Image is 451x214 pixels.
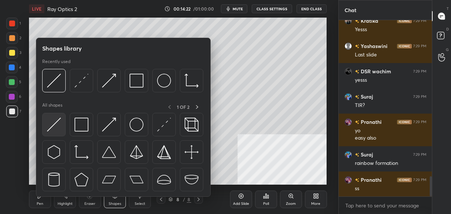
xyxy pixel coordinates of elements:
p: T [447,6,449,11]
img: svg+xml;charset=utf-8,%3Csvg%20xmlns%3D%22http%3A%2F%2Fwww.w3.org%2F2000%2Fsvg%22%20width%3D%2234... [74,173,88,187]
img: no-rating-badge.077c3623.svg [355,178,359,182]
img: svg+xml;charset=utf-8,%3Csvg%20xmlns%3D%22http%3A%2F%2Fwww.w3.org%2F2000%2Fsvg%22%20width%3D%2238... [102,145,116,159]
div: L [120,194,123,198]
img: svg+xml;charset=utf-8,%3Csvg%20xmlns%3D%22http%3A%2F%2Fwww.w3.org%2F2000%2Fsvg%22%20width%3D%2244... [130,173,143,187]
div: Poll [263,202,269,206]
img: svg+xml;charset=utf-8,%3Csvg%20xmlns%3D%22http%3A%2F%2Fwww.w3.org%2F2000%2Fsvg%22%20width%3D%2233... [74,145,88,159]
img: 48d19d24f8214c8f85461ad0a993ac84.jpg [345,93,352,100]
h5: Shapes library [42,44,82,53]
div: 7:29 PM [413,152,426,157]
img: svg+xml;charset=utf-8,%3Csvg%20xmlns%3D%22http%3A%2F%2Fwww.w3.org%2F2000%2Fsvg%22%20width%3D%2230... [47,74,61,88]
h6: Kratika [359,17,378,25]
img: default.png [345,43,352,50]
button: mute [221,4,247,13]
div: H [70,194,73,198]
p: Recently used [42,59,70,64]
img: svg+xml;charset=utf-8,%3Csvg%20xmlns%3D%22http%3A%2F%2Fwww.w3.org%2F2000%2Fsvg%22%20width%3D%2230... [157,118,171,132]
div: 7:29 PM [413,95,426,99]
img: svg+xml;charset=utf-8,%3Csvg%20xmlns%3D%22http%3A%2F%2Fwww.w3.org%2F2000%2Fsvg%22%20width%3D%2228... [47,173,61,187]
div: Zoom [286,202,296,206]
div: Select [135,202,145,206]
h6: Pranathi [359,176,382,184]
h6: DSR wachim [359,67,391,75]
img: no-rating-badge.077c3623.svg [355,153,359,157]
div: S [145,194,148,198]
div: 7 [6,106,21,117]
img: 7dcfb828efde48bc9a502dd9d36455b8.jpg [345,118,352,126]
img: svg+xml;charset=utf-8,%3Csvg%20xmlns%3D%22http%3A%2F%2Fwww.w3.org%2F2000%2Fsvg%22%20width%3D%2238... [157,173,171,187]
div: Last slide [355,51,426,59]
img: svg+xml;charset=utf-8,%3Csvg%20xmlns%3D%22http%3A%2F%2Fwww.w3.org%2F2000%2Fsvg%22%20width%3D%2230... [47,118,61,132]
img: svg+xml;charset=utf-8,%3Csvg%20xmlns%3D%22http%3A%2F%2Fwww.w3.org%2F2000%2Fsvg%22%20width%3D%2236... [157,74,171,88]
div: 7:29 PM [413,69,426,74]
h6: Pranathi [359,118,382,126]
div: Add Slide [233,202,249,206]
div: Highlight [58,202,73,206]
div: P [46,194,48,198]
div: yesss [355,77,426,84]
h6: Suraj [359,151,373,158]
div: 7:29 PM [413,19,426,23]
button: End Class [297,4,327,13]
img: svg+xml;charset=utf-8,%3Csvg%20xmlns%3D%22http%3A%2F%2Fwww.w3.org%2F2000%2Fsvg%22%20width%3D%2244... [102,173,116,187]
div: Eraser [84,202,95,206]
img: svg+xml;charset=utf-8,%3Csvg%20xmlns%3D%22http%3A%2F%2Fwww.w3.org%2F2000%2Fsvg%22%20width%3D%2238... [185,173,199,187]
div: / [183,197,185,202]
p: All shapes [42,102,62,111]
img: svg+xml;charset=utf-8,%3Csvg%20xmlns%3D%22http%3A%2F%2Fwww.w3.org%2F2000%2Fsvg%22%20width%3D%2235... [185,118,199,132]
h6: Yashaswini [359,42,388,50]
div: 8 [187,196,191,203]
div: Pen [37,202,43,206]
img: svg+xml;charset=utf-8,%3Csvg%20xmlns%3D%22http%3A%2F%2Fwww.w3.org%2F2000%2Fsvg%22%20width%3D%2233... [185,74,199,88]
div: 2 [6,32,21,44]
img: svg+xml;charset=utf-8,%3Csvg%20xmlns%3D%22http%3A%2F%2Fwww.w3.org%2F2000%2Fsvg%22%20width%3D%2234... [157,145,171,159]
div: 4 [6,62,21,73]
img: iconic-dark.1390631f.png [397,44,412,48]
button: CLASS SETTINGS [252,4,292,13]
div: 8 [174,197,182,202]
img: no-rating-badge.077c3623.svg [355,70,359,74]
div: rainbow formation [355,160,426,167]
span: mute [233,6,243,11]
img: no-rating-badge.077c3623.svg [355,44,359,48]
p: G [446,47,449,52]
div: Yesss [355,26,426,33]
img: iconic-dark.1390631f.png [397,178,412,182]
div: grid [339,20,432,197]
div: TIR? [355,102,426,109]
p: Chat [339,0,362,20]
img: 7dcfb828efde48bc9a502dd9d36455b8.jpg [345,176,352,184]
h6: Suraj [359,93,373,100]
img: bddbed90e218409d839ecf8c775596e9.jpg [345,17,352,25]
img: iconic-dark.1390631f.png [397,120,412,124]
div: 5 [6,76,21,88]
img: no-rating-badge.077c3623.svg [355,120,359,124]
img: 14397f2209a74b83820b0245bfce1806.jpg [345,68,352,75]
img: svg+xml;charset=utf-8,%3Csvg%20xmlns%3D%22http%3A%2F%2Fwww.w3.org%2F2000%2Fsvg%22%20width%3D%2234... [130,145,143,159]
img: svg+xml;charset=utf-8,%3Csvg%20xmlns%3D%22http%3A%2F%2Fwww.w3.org%2F2000%2Fsvg%22%20width%3D%2230... [102,74,116,88]
img: no-rating-badge.077c3623.svg [355,95,359,99]
img: no-rating-badge.077c3623.svg [355,19,359,23]
img: svg+xml;charset=utf-8,%3Csvg%20xmlns%3D%22http%3A%2F%2Fwww.w3.org%2F2000%2Fsvg%22%20width%3D%2230... [102,118,116,132]
p: 1 OF 2 [177,104,189,110]
div: 7:29 PM [413,120,426,124]
img: svg+xml;charset=utf-8,%3Csvg%20xmlns%3D%22http%3A%2F%2Fwww.w3.org%2F2000%2Fsvg%22%20width%3D%2230... [74,74,88,88]
img: iconic-dark.1390631f.png [397,19,412,23]
div: 1 [6,18,21,29]
div: More [311,202,320,206]
div: 6 [6,91,21,103]
img: svg+xml;charset=utf-8,%3Csvg%20xmlns%3D%22http%3A%2F%2Fwww.w3.org%2F2000%2Fsvg%22%20width%3D%2234... [130,74,143,88]
div: Shapes [109,202,121,206]
div: 3 [6,47,21,59]
img: svg+xml;charset=utf-8,%3Csvg%20xmlns%3D%22http%3A%2F%2Fwww.w3.org%2F2000%2Fsvg%22%20width%3D%2236... [130,118,143,132]
img: svg+xml;charset=utf-8,%3Csvg%20xmlns%3D%22http%3A%2F%2Fwww.w3.org%2F2000%2Fsvg%22%20width%3D%2240... [185,145,199,159]
h4: Ray Optics 2 [47,5,77,12]
div: 7:29 PM [413,44,426,48]
img: svg+xml;charset=utf-8,%3Csvg%20xmlns%3D%22http%3A%2F%2Fwww.w3.org%2F2000%2Fsvg%22%20width%3D%2234... [74,118,88,132]
div: easy also [355,134,426,142]
div: ss [355,185,426,192]
img: svg+xml;charset=utf-8,%3Csvg%20xmlns%3D%22http%3A%2F%2Fwww.w3.org%2F2000%2Fsvg%22%20width%3D%2230... [47,145,61,159]
p: D [446,26,449,32]
div: 7:29 PM [413,178,426,182]
img: 48d19d24f8214c8f85461ad0a993ac84.jpg [345,151,352,158]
